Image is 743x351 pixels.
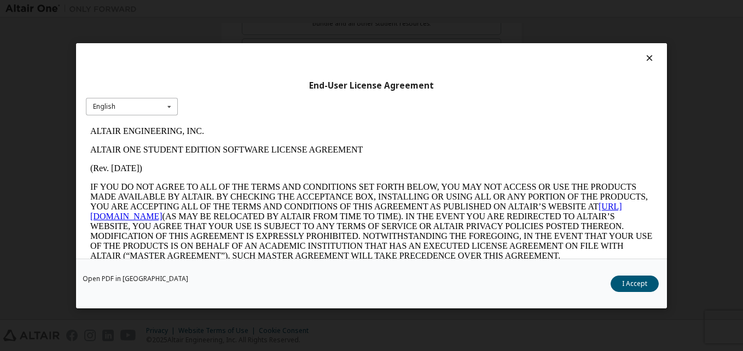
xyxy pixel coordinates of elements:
[93,103,115,110] div: English
[4,148,567,187] p: This Altair One Student Edition Software License Agreement (“Agreement”) is between Altair Engine...
[4,60,567,139] p: IF YOU DO NOT AGREE TO ALL OF THE TERMS AND CONDITIONS SET FORTH BELOW, YOU MAY NOT ACCESS OR USE...
[83,275,188,282] a: Open PDF in [GEOGRAPHIC_DATA]
[4,42,567,51] p: (Rev. [DATE])
[86,80,657,91] div: End-User License Agreement
[4,4,567,14] p: ALTAIR ENGINEERING, INC.
[611,275,659,291] button: I Accept
[4,80,536,99] a: [URL][DOMAIN_NAME]
[4,23,567,33] p: ALTAIR ONE STUDENT EDITION SOFTWARE LICENSE AGREEMENT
